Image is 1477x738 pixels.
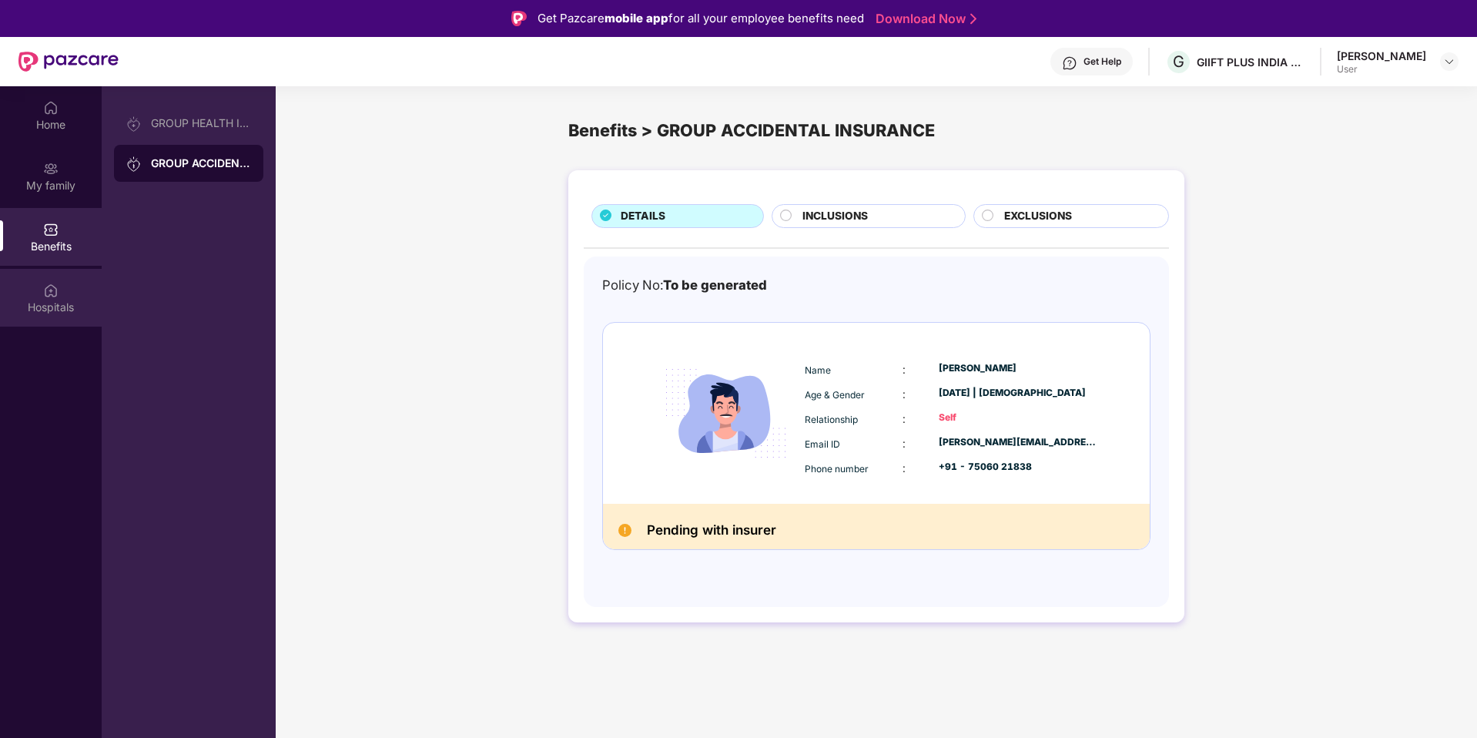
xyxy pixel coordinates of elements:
div: Policy No: [602,275,767,295]
img: svg+xml;base64,PHN2ZyBpZD0iSGVscC0zMngzMiIgeG1sbnM9Imh0dHA6Ly93d3cudzMub3JnLzIwMDAvc3ZnIiB3aWR0aD... [1062,55,1077,71]
span: Relationship [805,414,858,425]
img: icon [651,338,801,488]
span: : [903,412,906,425]
span: Email ID [805,438,840,450]
span: DETAILS [621,208,665,225]
span: Age & Gender [805,389,865,401]
h2: Pending with insurer [647,519,776,542]
img: svg+xml;base64,PHN2ZyBpZD0iSG9zcGl0YWxzIiB4bWxucz0iaHR0cDovL3d3dy53My5vcmcvMjAwMC9zdmciIHdpZHRoPS... [43,283,59,298]
div: User [1337,63,1426,75]
div: GROUP ACCIDENTAL INSURANCE [151,156,251,171]
span: EXCLUSIONS [1004,208,1072,225]
div: Get Pazcare for all your employee benefits need [538,9,864,28]
img: Pending [618,524,631,537]
img: svg+xml;base64,PHN2ZyBpZD0iRHJvcGRvd24tMzJ4MzIiIHhtbG5zPSJodHRwOi8vd3d3LnczLm9yZy8yMDAwL3N2ZyIgd2... [1443,55,1455,68]
span: INCLUSIONS [802,208,868,225]
img: Logo [511,11,527,26]
strong: mobile app [605,11,668,25]
div: Get Help [1083,55,1121,68]
img: Stroke [970,11,976,27]
span: Name [805,364,831,376]
a: Download Now [876,11,972,27]
span: To be generated [663,277,767,293]
img: svg+xml;base64,PHN2ZyBpZD0iSG9tZSIgeG1sbnM9Imh0dHA6Ly93d3cudzMub3JnLzIwMDAvc3ZnIiB3aWR0aD0iMjAiIG... [43,100,59,116]
span: : [903,437,906,450]
span: Phone number [805,463,869,475]
img: svg+xml;base64,PHN2ZyB3aWR0aD0iMjAiIGhlaWdodD0iMjAiIHZpZXdCb3g9IjAgMCAyMCAyMCIgZmlsbD0ibm9uZSIgeG... [126,156,142,172]
div: Benefits > GROUP ACCIDENTAL INSURANCE [568,117,1184,143]
div: [PERSON_NAME] [1337,49,1426,63]
div: Self [939,411,1097,425]
img: New Pazcare Logo [18,52,119,72]
img: svg+xml;base64,PHN2ZyBpZD0iQmVuZWZpdHMiIHhtbG5zPSJodHRwOi8vd3d3LnczLm9yZy8yMDAwL3N2ZyIgd2lkdGg9Ij... [43,222,59,237]
div: [PERSON_NAME] [939,361,1097,376]
img: svg+xml;base64,PHN2ZyB3aWR0aD0iMjAiIGhlaWdodD0iMjAiIHZpZXdCb3g9IjAgMCAyMCAyMCIgZmlsbD0ibm9uZSIgeG... [126,116,142,132]
span: : [903,461,906,475]
div: [DATE] | [DEMOGRAPHIC_DATA] [939,386,1097,401]
span: G [1173,52,1184,71]
div: GIIFT PLUS INDIA PRIVATE LIMITED [1197,55,1305,69]
span: : [903,387,906,401]
div: +91 - 75060 21838 [939,460,1097,475]
div: GROUP HEALTH INSURANCE [151,117,251,129]
span: : [903,363,906,376]
div: [PERSON_NAME][EMAIL_ADDRESS][DOMAIN_NAME] [939,435,1097,450]
img: svg+xml;base64,PHN2ZyB3aWR0aD0iMjAiIGhlaWdodD0iMjAiIHZpZXdCb3g9IjAgMCAyMCAyMCIgZmlsbD0ibm9uZSIgeG... [43,161,59,176]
